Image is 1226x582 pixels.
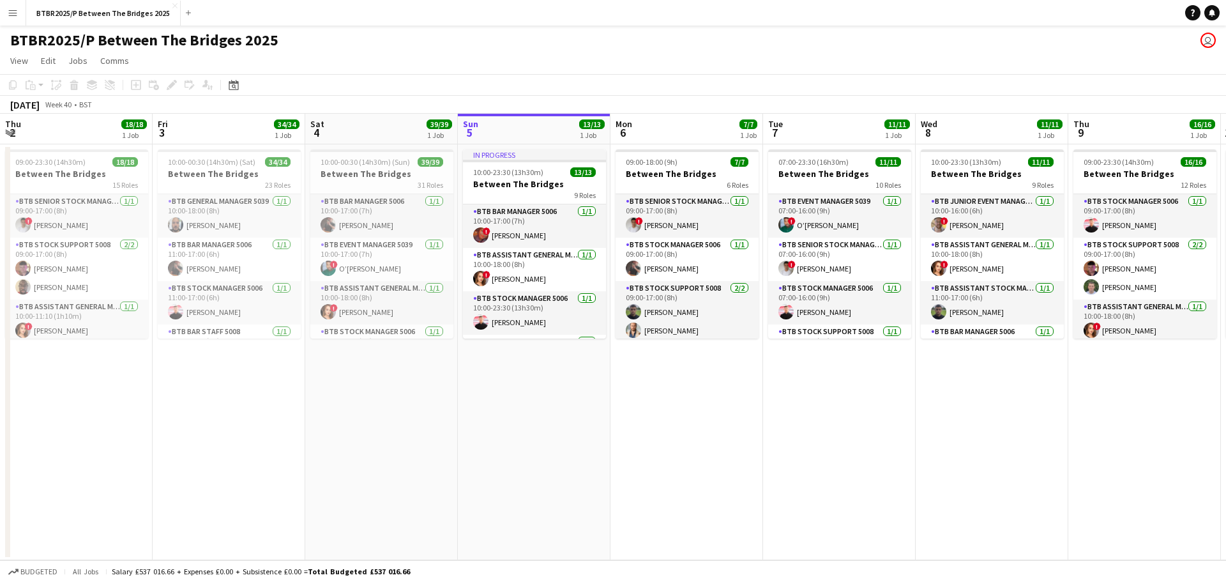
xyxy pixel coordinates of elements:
[5,300,148,343] app-card-role: BTB Assistant General Manager 50061/110:00-11:10 (1h10m)![PERSON_NAME]
[461,125,478,140] span: 5
[1084,157,1154,167] span: 09:00-23:30 (14h30m)
[310,238,453,281] app-card-role: BTB Event Manager 50391/110:00-17:00 (7h)!O’[PERSON_NAME]
[1181,157,1206,167] span: 16/16
[616,238,759,281] app-card-role: BTB Stock Manager 50061/109:00-17:00 (8h)[PERSON_NAME]
[26,1,181,26] button: BTBR2025/P Between The Bridges 2025
[1190,119,1215,129] span: 16/16
[463,248,606,291] app-card-role: BTB Assistant General Manager 50061/110:00-18:00 (8h)![PERSON_NAME]
[788,217,796,225] span: !
[36,52,61,69] a: Edit
[95,52,134,69] a: Comms
[112,180,138,190] span: 15 Roles
[768,281,911,325] app-card-role: BTB Stock Manager 50061/107:00-16:00 (9h)[PERSON_NAME]
[921,118,937,130] span: Wed
[1073,118,1089,130] span: Thu
[330,261,338,268] span: !
[921,168,1064,180] h3: Between The Bridges
[158,118,168,130] span: Fri
[427,130,451,140] div: 1 Job
[1028,157,1054,167] span: 11/11
[158,238,301,281] app-card-role: BTB Bar Manager 50061/111:00-17:00 (6h)[PERSON_NAME]
[25,323,33,330] span: !
[158,325,301,368] app-card-role: BTB Bar Staff 50081/111:30-16:30 (5h)
[580,130,604,140] div: 1 Job
[1071,125,1089,140] span: 9
[463,149,606,339] app-job-card: In progress10:00-23:30 (13h30m)13/13Between The Bridges9 RolesBTB Bar Manager 50061/110:00-17:00 ...
[10,98,40,111] div: [DATE]
[5,149,148,339] app-job-card: 09:00-23:30 (14h30m)18/18Between The Bridges15 RolesBTB Senior Stock Manager 50061/109:00-17:00 (...
[941,261,948,268] span: !
[1093,323,1101,330] span: !
[15,157,86,167] span: 09:00-23:30 (14h30m)
[310,325,453,368] app-card-role: BTB Stock Manager 50061/110:00-18:00 (8h)
[768,168,911,180] h3: Between The Bridges
[931,157,1001,167] span: 10:00-23:30 (13h30m)
[635,217,643,225] span: !
[875,157,901,167] span: 11/11
[740,130,757,140] div: 1 Job
[100,55,129,66] span: Comms
[616,281,759,343] app-card-role: BTB Stock support 50082/209:00-17:00 (8h)[PERSON_NAME][PERSON_NAME]
[463,335,606,434] app-card-role: BTB Bar Staff 50084/4
[42,100,74,109] span: Week 40
[739,119,757,129] span: 7/7
[1073,149,1216,339] app-job-card: 09:00-23:30 (14h30m)16/16Between The Bridges12 RolesBTB Stock Manager 50061/109:00-17:00 (8h)[PER...
[63,52,93,69] a: Jobs
[483,271,490,279] span: !
[788,261,796,268] span: !
[158,149,301,339] app-job-card: 10:00-00:30 (14h30m) (Sat)34/34Between The Bridges23 RolesBTB General Manager 50391/110:00-18:00 ...
[921,149,1064,339] div: 10:00-23:30 (13h30m)11/11Between The Bridges9 RolesBTB Junior Event Manager 50391/110:00-16:00 (6...
[79,100,92,109] div: BST
[330,304,338,312] span: !
[1073,168,1216,180] h3: Between The Bridges
[579,119,605,129] span: 13/13
[921,281,1064,325] app-card-role: BTB Assistant Stock Manager 50061/111:00-17:00 (6h)[PERSON_NAME]
[626,157,677,167] span: 09:00-18:00 (9h)
[614,125,632,140] span: 6
[616,118,632,130] span: Mon
[427,119,452,129] span: 39/39
[122,130,146,140] div: 1 Job
[156,125,168,140] span: 3
[10,55,28,66] span: View
[1038,130,1062,140] div: 1 Job
[483,227,490,235] span: !
[418,157,443,167] span: 39/39
[5,194,148,238] app-card-role: BTB Senior Stock Manager 50061/109:00-17:00 (8h)![PERSON_NAME]
[321,157,410,167] span: 10:00-00:30 (14h30m) (Sun)
[1181,180,1206,190] span: 12 Roles
[158,194,301,238] app-card-role: BTB General Manager 50391/110:00-18:00 (8h)[PERSON_NAME]
[616,194,759,238] app-card-role: BTB Senior Stock Manager 50061/109:00-17:00 (8h)![PERSON_NAME]
[875,180,901,190] span: 10 Roles
[418,180,443,190] span: 31 Roles
[730,157,748,167] span: 7/7
[308,125,324,140] span: 4
[1073,300,1216,343] app-card-role: BTB Assistant General Manager 50061/110:00-18:00 (8h)![PERSON_NAME]
[310,149,453,339] div: 10:00-00:30 (14h30m) (Sun)39/39Between The Bridges31 RolesBTB Bar Manager 50061/110:00-17:00 (7h)...
[885,130,909,140] div: 1 Job
[727,180,748,190] span: 6 Roles
[616,168,759,180] h3: Between The Bridges
[5,118,21,130] span: Thu
[121,119,147,129] span: 18/18
[68,55,87,66] span: Jobs
[158,281,301,325] app-card-role: BTB Stock Manager 50061/111:00-17:00 (6h)[PERSON_NAME]
[463,204,606,248] app-card-role: BTB Bar Manager 50061/110:00-17:00 (7h)![PERSON_NAME]
[1073,238,1216,300] app-card-role: BTB Stock support 50082/209:00-17:00 (8h)[PERSON_NAME][PERSON_NAME]
[265,180,291,190] span: 23 Roles
[616,149,759,339] app-job-card: 09:00-18:00 (9h)7/7Between The Bridges6 RolesBTB Senior Stock Manager 50061/109:00-17:00 (8h)![PE...
[1032,180,1054,190] span: 9 Roles
[921,194,1064,238] app-card-role: BTB Junior Event Manager 50391/110:00-16:00 (6h)![PERSON_NAME]
[473,167,543,177] span: 10:00-23:30 (13h30m)
[768,238,911,281] app-card-role: BTB Senior Stock Manager 50061/107:00-16:00 (9h)![PERSON_NAME]
[463,291,606,335] app-card-role: BTB Stock Manager 50061/110:00-23:30 (13h30m)[PERSON_NAME]
[1073,194,1216,238] app-card-role: BTB Stock Manager 50061/109:00-17:00 (8h)[PERSON_NAME]
[768,149,911,339] div: 07:00-23:30 (16h30m)11/11Between The Bridges10 RolesBTB Event Manager 50391/107:00-16:00 (9h)!O’[...
[5,168,148,180] h3: Between The Bridges
[463,178,606,190] h3: Between The Bridges
[310,118,324,130] span: Sat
